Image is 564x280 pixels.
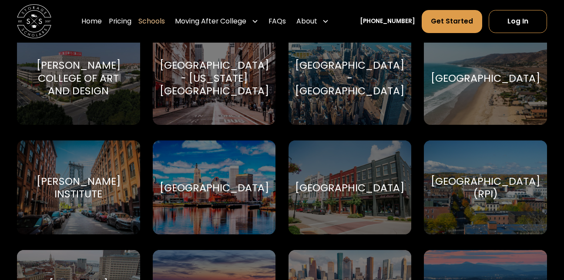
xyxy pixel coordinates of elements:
[17,4,51,39] img: Storage Scholars main logo
[27,175,130,200] div: [PERSON_NAME] Institute
[27,59,130,97] div: [PERSON_NAME] College of Art and Design
[17,31,140,125] a: Go to selected school
[431,175,540,200] div: [GEOGRAPHIC_DATA] (RPI)
[175,16,246,27] div: Moving After College
[17,140,140,234] a: Go to selected school
[160,181,269,194] div: [GEOGRAPHIC_DATA]
[293,10,332,33] div: About
[431,72,540,84] div: [GEOGRAPHIC_DATA]
[138,10,165,33] a: Schools
[153,31,275,125] a: Go to selected school
[360,17,415,26] a: [PHONE_NUMBER]
[424,31,547,125] a: Go to selected school
[109,10,131,33] a: Pricing
[295,59,404,97] div: [GEOGRAPHIC_DATA] - [GEOGRAPHIC_DATA]
[289,140,411,234] a: Go to selected school
[269,10,286,33] a: FAQs
[153,140,275,234] a: Go to selected school
[171,10,262,33] div: Moving After College
[289,31,411,125] a: Go to selected school
[295,181,404,194] div: [GEOGRAPHIC_DATA]
[424,140,547,234] a: Go to selected school
[422,10,482,33] a: Get Started
[489,10,547,33] a: Log In
[81,10,102,33] a: Home
[296,16,317,27] div: About
[160,59,269,97] div: [GEOGRAPHIC_DATA] - [US_STATE][GEOGRAPHIC_DATA]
